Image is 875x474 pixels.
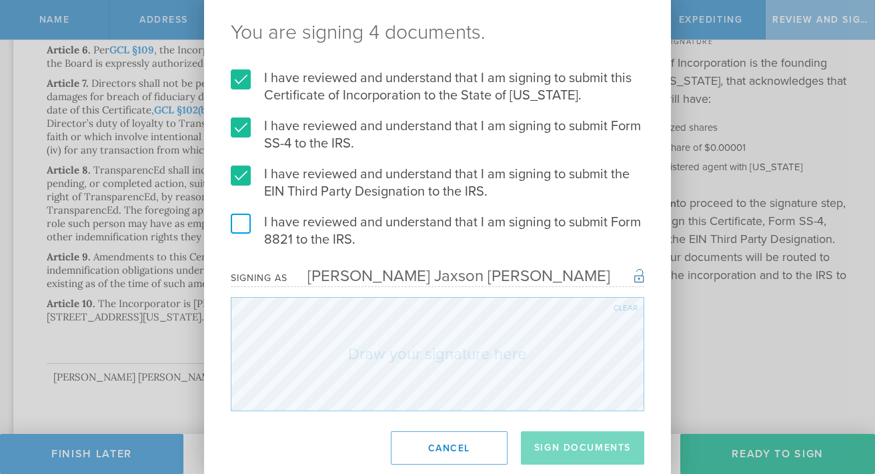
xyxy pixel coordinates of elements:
label: I have reviewed and understand that I am signing to submit the EIN Third Party Designation to the... [231,166,644,200]
ng-pluralize: You are signing 4 documents. [231,23,644,43]
iframe: Chat Widget [808,370,875,434]
button: Sign Documents [521,431,644,465]
label: I have reviewed and understand that I am signing to submit Form SS-4 to the IRS. [231,117,644,152]
label: I have reviewed and understand that I am signing to submit Form 8821 to the IRS. [231,214,644,248]
div: [PERSON_NAME] Jaxson [PERSON_NAME] [287,266,610,286]
button: Cancel [391,431,508,465]
label: I have reviewed and understand that I am signing to submit this Certificate of Incorporation to t... [231,69,644,104]
div: Signing as [231,272,287,284]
